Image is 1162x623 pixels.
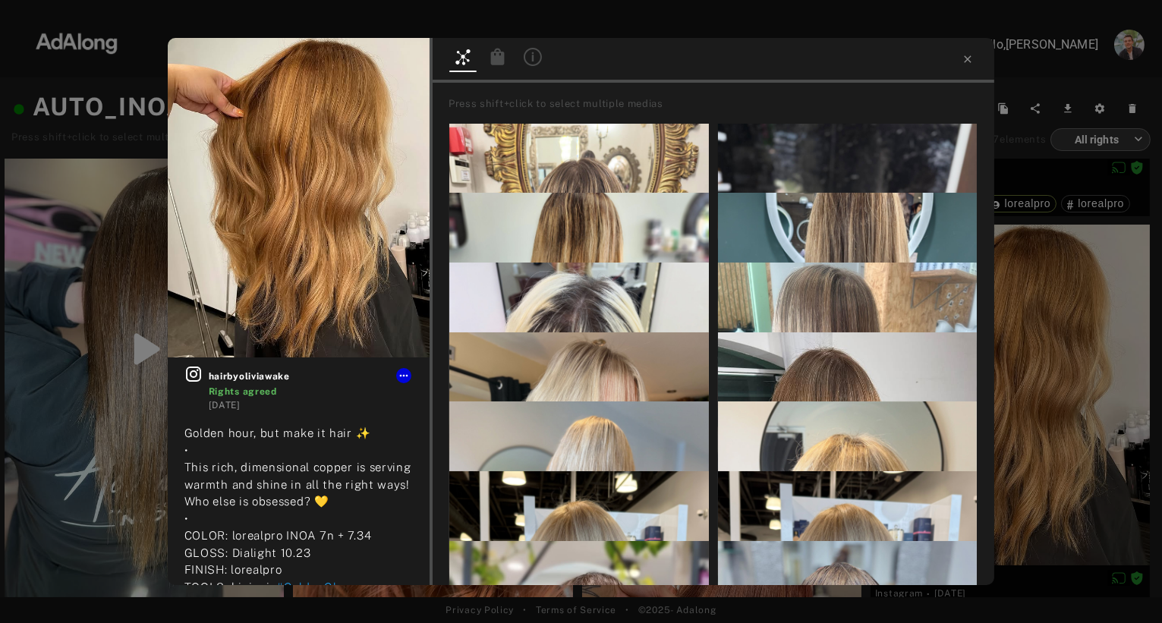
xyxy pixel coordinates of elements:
span: Golden hour, but make it hair ✨ • This rich, dimensional copper is serving warmth and shine in al... [184,426,411,593]
div: Press shift+click to select multiple medias [449,96,990,112]
span: Rights agreed [209,386,277,397]
iframe: Chat Widget [1086,550,1162,623]
img: 482084216_18260907445286771_4739388178220723876_n.jpg [168,38,430,357]
span: hairbyoliviawake [209,370,413,383]
span: #GoldenGlow [276,581,353,593]
time: 2025-02-27T20:51:07.000Z [209,400,241,411]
